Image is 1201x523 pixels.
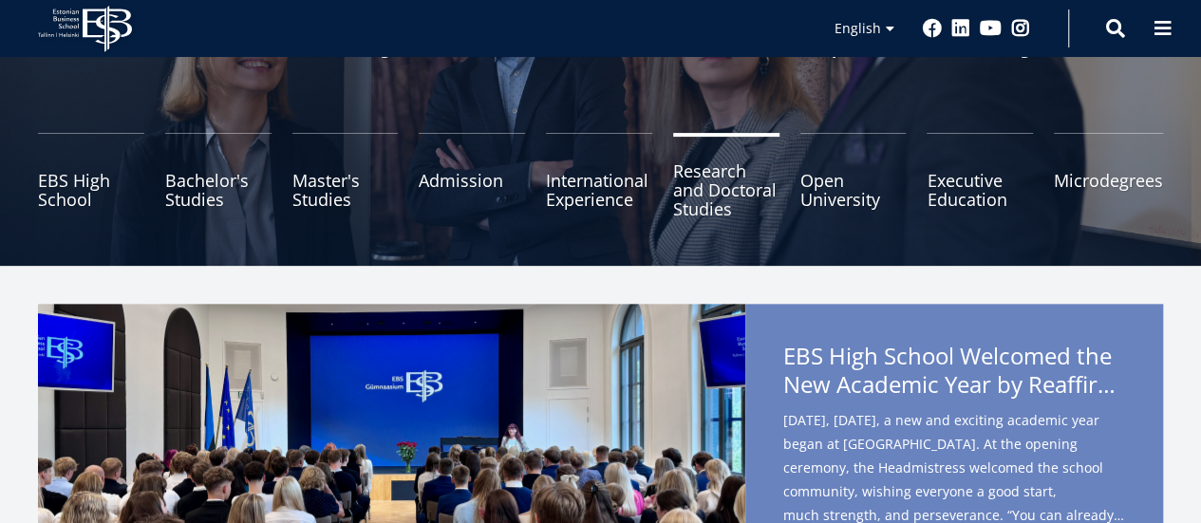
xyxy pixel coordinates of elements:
a: Research and Doctoral Studies [673,133,779,228]
a: Master's Studies [292,133,399,228]
span: New Academic Year by Reaffirming Its Core Values [783,370,1125,399]
a: Microdegrees [1054,133,1163,228]
a: Instagram [1011,19,1030,38]
a: Facebook [923,19,942,38]
a: International Experience [546,133,652,228]
a: Youtube [980,19,1002,38]
a: EBS High School [38,133,144,228]
a: Admission [419,133,525,228]
a: Open University [800,133,907,228]
a: Linkedin [951,19,970,38]
a: Bachelor's Studies [165,133,272,228]
a: Executive Education [927,133,1033,228]
span: EBS High School Welcomed the [783,342,1125,404]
